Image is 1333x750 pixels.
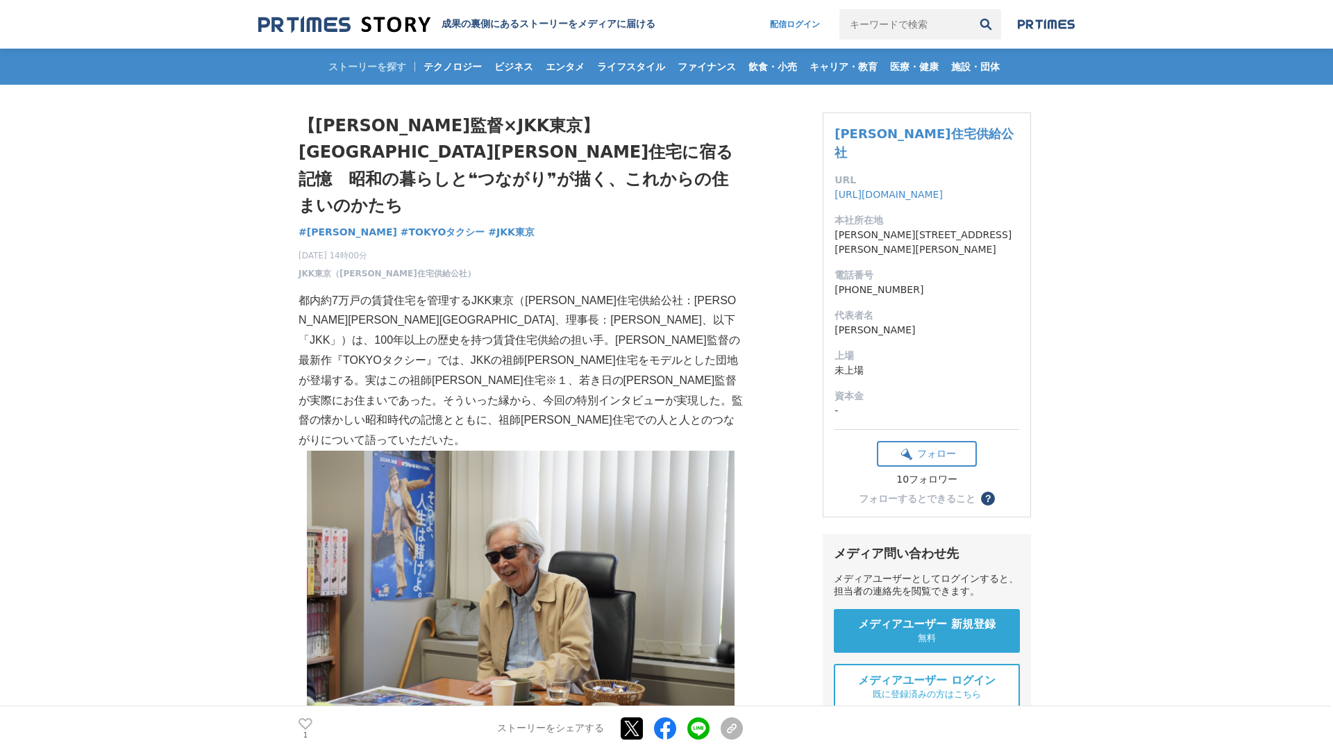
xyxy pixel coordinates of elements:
img: thumbnail_0fe8d800-4b64-11f0-a60d-cfae4edd808c.JPG [307,451,735,736]
a: エンタメ [540,49,590,85]
dd: [PHONE_NUMBER] [835,283,1019,297]
button: フォロー [877,441,977,467]
a: 配信ログイン [756,9,834,40]
p: 都内約7万戸の賃貸住宅を管理するJKK東京（[PERSON_NAME]住宅供給公社：[PERSON_NAME][PERSON_NAME][GEOGRAPHIC_DATA]、理事長：[PERSON... [299,291,743,451]
dt: 上場 [835,349,1019,363]
a: メディアユーザー ログイン 既に登録済みの方はこちら [834,664,1020,710]
h2: 成果の裏側にあるストーリーをメディアに届ける [442,18,655,31]
input: キーワードで検索 [839,9,971,40]
span: メディアユーザー ログイン [858,674,996,688]
a: ファイナンス [672,49,741,85]
span: 施設・団体 [946,60,1005,73]
dt: 本社所在地 [835,213,1019,228]
a: #TOKYOタクシー [401,225,485,240]
dt: URL [835,173,1019,187]
span: 無料 [918,632,936,644]
p: 1 [299,731,312,738]
dd: [PERSON_NAME][STREET_ADDRESS][PERSON_NAME][PERSON_NAME] [835,228,1019,257]
span: #[PERSON_NAME] [299,226,397,238]
span: [DATE] 14時00分 [299,249,476,262]
dd: - [835,403,1019,418]
button: ？ [981,492,995,506]
a: 飲食・小売 [743,49,803,85]
a: ビジネス [489,49,539,85]
a: #[PERSON_NAME] [299,225,397,240]
span: テクノロジー [418,60,487,73]
a: [PERSON_NAME]住宅供給公社 [835,126,1013,160]
span: キャリア・教育 [804,60,883,73]
div: フォローするとできること [859,494,975,503]
a: テクノロジー [418,49,487,85]
a: メディアユーザー 新規登録 無料 [834,609,1020,653]
a: 施設・団体 [946,49,1005,85]
h1: 【[PERSON_NAME]監督×JKK東京】[GEOGRAPHIC_DATA][PERSON_NAME]住宅に宿る記憶 昭和の暮らしと❝つながり❞が描く、これからの住まいのかたち [299,112,743,219]
div: メディアユーザーとしてログインすると、担当者の連絡先を閲覧できます。 [834,573,1020,598]
span: ファイナンス [672,60,741,73]
span: #JKK東京 [488,226,535,238]
a: 医療・健康 [885,49,944,85]
a: [URL][DOMAIN_NAME] [835,189,943,200]
img: 成果の裏側にあるストーリーをメディアに届ける [258,15,430,34]
a: ライフスタイル [592,49,671,85]
dt: 資本金 [835,389,1019,403]
img: prtimes [1018,19,1075,30]
span: メディアユーザー 新規登録 [858,617,996,632]
div: 10フォロワー [877,474,977,486]
a: #JKK東京 [488,225,535,240]
button: 検索 [971,9,1001,40]
dt: 電話番号 [835,268,1019,283]
span: 医療・健康 [885,60,944,73]
dd: 未上場 [835,363,1019,378]
span: #TOKYOタクシー [401,226,485,238]
span: 飲食・小売 [743,60,803,73]
span: エンタメ [540,60,590,73]
span: ライフスタイル [592,60,671,73]
span: ？ [983,494,993,503]
div: メディア問い合わせ先 [834,545,1020,562]
span: ビジネス [489,60,539,73]
a: キャリア・教育 [804,49,883,85]
p: ストーリーをシェアする [497,722,604,735]
dd: [PERSON_NAME] [835,323,1019,337]
dt: 代表者名 [835,308,1019,323]
span: 既に登録済みの方はこちら [873,688,981,701]
a: 成果の裏側にあるストーリーをメディアに届ける 成果の裏側にあるストーリーをメディアに届ける [258,15,655,34]
a: JKK東京（[PERSON_NAME]住宅供給公社） [299,267,476,280]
